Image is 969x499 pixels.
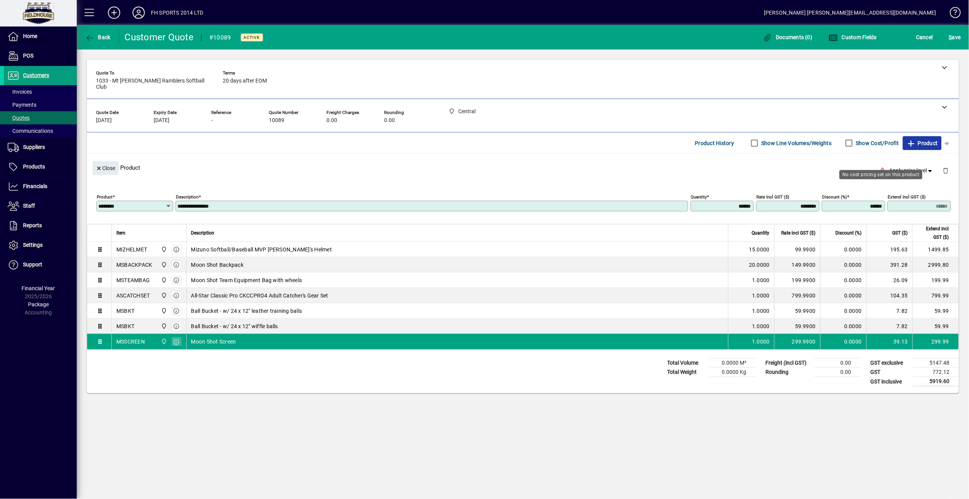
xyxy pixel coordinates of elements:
[913,288,959,303] td: 799.99
[949,34,952,40] span: S
[4,255,77,274] a: Support
[91,164,121,171] app-page-header-button: Close
[4,98,77,111] a: Payments
[840,170,923,179] div: No cost pricing set on this product
[116,292,150,299] div: ASCATCHSET
[23,33,37,39] span: Home
[4,27,77,46] a: Home
[888,194,926,200] mat-label: Extend incl GST ($)
[97,194,113,200] mat-label: Product
[116,307,134,315] div: MSBKT
[96,117,112,124] span: [DATE]
[4,216,77,235] a: Reports
[691,194,707,200] mat-label: Quantity
[96,78,211,90] span: 1033 - Mt [PERSON_NAME] Ramblers Softball Club
[752,292,770,299] span: 1.0000
[23,53,33,59] span: POS
[159,322,168,330] span: Central
[820,319,866,334] td: 0.0000
[867,368,913,377] td: GST
[159,307,168,315] span: Central
[749,261,770,269] span: 20.0000
[782,229,816,237] span: Rate incl GST ($)
[244,35,260,40] span: Active
[820,242,866,257] td: 0.0000
[159,261,168,269] span: Central
[191,261,244,269] span: Moon Shot Backpack
[815,368,861,377] td: 0.00
[695,137,734,149] span: Product History
[762,359,815,368] td: Freight (incl GST)
[4,124,77,137] a: Communications
[93,161,119,175] button: Close
[116,229,126,237] span: Item
[4,197,77,216] a: Staff
[664,368,710,377] td: Total Weight
[664,359,710,368] td: Total Volume
[159,291,168,300] span: Central
[764,7,936,19] div: [PERSON_NAME] [PERSON_NAME][EMAIL_ADDRESS][DOMAIN_NAME]
[223,78,267,84] span: 20 days after EOM
[191,229,215,237] span: Description
[154,117,169,124] span: [DATE]
[176,194,199,200] mat-label: Description
[836,229,862,237] span: Discount (%)
[77,30,119,44] app-page-header-button: Back
[710,368,756,377] td: 0.0000 Kg
[23,164,45,170] span: Products
[779,307,816,315] div: 59.9900
[752,338,770,345] span: 1.0000
[4,236,77,255] a: Settings
[763,34,813,40] span: Documents (0)
[916,31,933,43] span: Cancel
[815,359,861,368] td: 0.00
[4,138,77,157] a: Suppliers
[779,276,816,284] div: 199.9900
[126,6,151,20] button: Profile
[779,292,816,299] div: 799.9900
[918,225,949,241] span: Extend incl GST ($)
[866,288,913,303] td: 104.35
[8,89,32,95] span: Invoices
[23,242,43,248] span: Settings
[125,31,194,43] div: Customer Quote
[914,30,935,44] button: Cancel
[22,285,55,291] span: Financial Year
[913,257,959,273] td: 2999.80
[760,139,832,147] label: Show Line Volumes/Weights
[85,34,111,40] span: Back
[23,222,42,228] span: Reports
[752,229,770,237] span: Quantity
[907,137,938,149] span: Product
[779,261,816,269] div: 149.9900
[866,242,913,257] td: 195.63
[28,301,49,307] span: Package
[211,117,213,124] span: -
[913,359,959,368] td: 5147.48
[866,319,913,334] td: 7.82
[23,203,35,209] span: Staff
[8,102,36,108] span: Payments
[159,245,168,254] span: Central
[4,157,77,177] a: Products
[4,85,77,98] a: Invoices
[867,359,913,368] td: GST exclusive
[949,31,961,43] span: ave
[23,72,49,78] span: Customers
[867,377,913,387] td: GST inclusive
[4,46,77,66] a: POS
[209,31,231,44] div: #10089
[8,128,53,134] span: Communications
[827,30,879,44] button: Custom Fields
[159,337,168,346] span: Central
[4,111,77,124] a: Quotes
[822,194,847,200] mat-label: Discount (%)
[893,229,908,237] span: GST ($)
[692,136,737,150] button: Product History
[752,322,770,330] span: 1.0000
[116,338,145,345] div: MSSCREEN
[913,303,959,319] td: 59.99
[151,7,203,19] div: FH SPORTS 2014 LTD
[779,322,816,330] div: 59.9900
[191,322,278,330] span: Ball Bucket - w/ 24 x 12" wiffle balls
